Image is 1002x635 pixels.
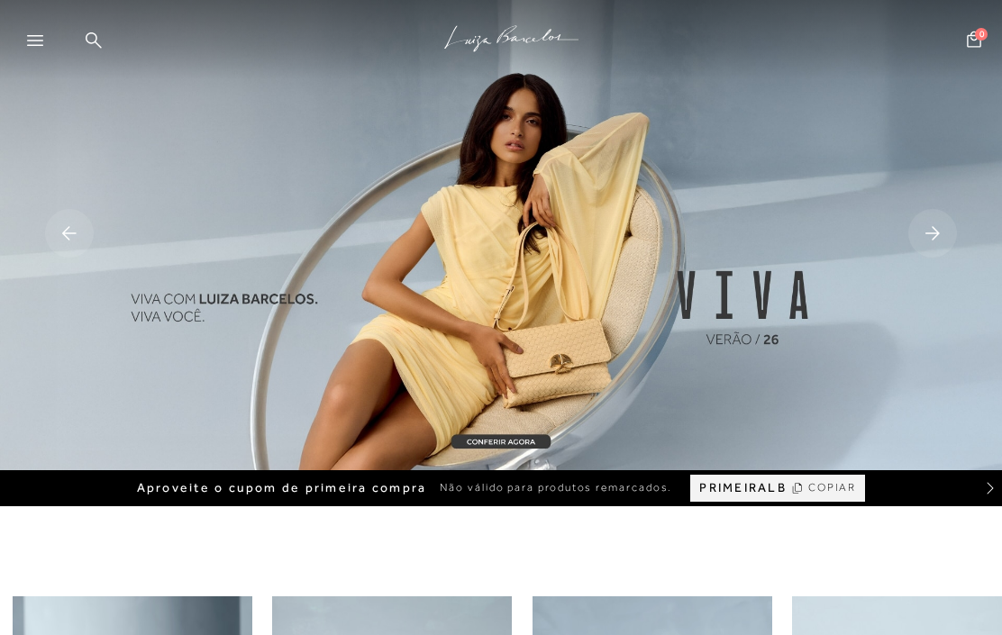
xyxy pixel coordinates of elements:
span: COPIAR [808,479,857,496]
span: Aproveite o cupom de primeira compra [137,480,427,495]
button: 0 [961,30,987,54]
span: PRIMEIRALB [699,480,786,495]
span: Não válido para produtos remarcados. [440,480,672,495]
span: 0 [975,28,988,41]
